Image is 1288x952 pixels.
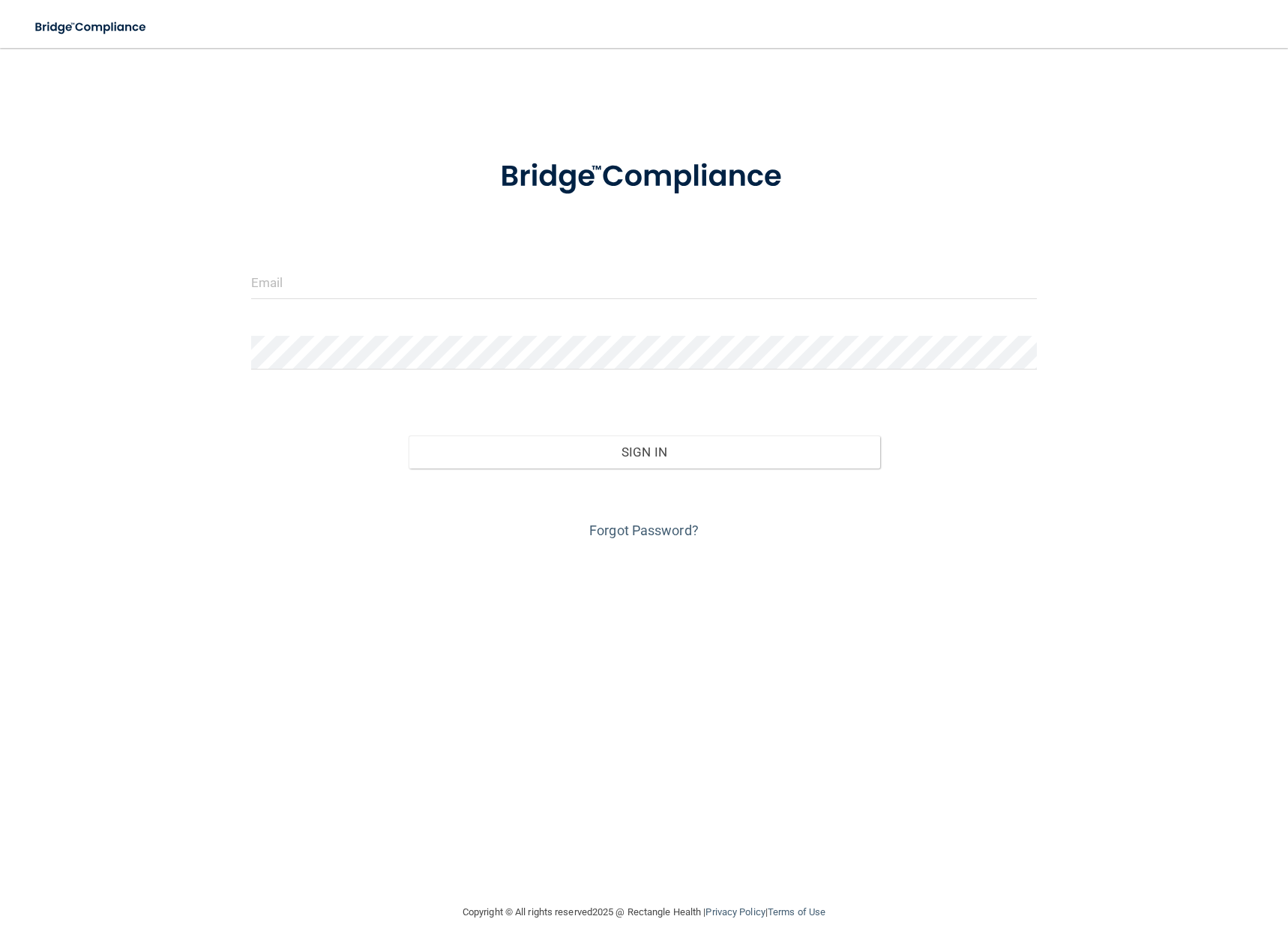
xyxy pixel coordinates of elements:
div: Copyright © All rights reserved 2025 @ Rectangle Health | | [370,888,918,936]
input: Email [251,265,1037,299]
button: Sign In [409,436,880,469]
a: Privacy Policy [705,906,765,918]
img: bridge_compliance_login_screen.278c3ca4.svg [469,138,819,216]
img: bridge_compliance_login_screen.278c3ca4.svg [22,12,160,43]
a: Terms of Use [768,906,825,918]
a: Forgot Password? [589,522,699,538]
